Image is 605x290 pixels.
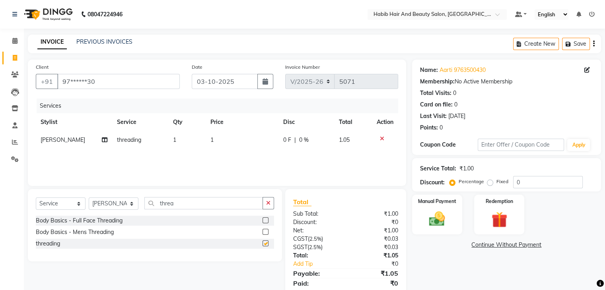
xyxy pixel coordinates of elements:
span: 0 % [299,136,309,144]
span: 2.5% [309,244,321,250]
div: Body Basics - Mens Threading [36,228,114,236]
th: Stylist [36,113,112,131]
th: Service [112,113,168,131]
span: CGST [293,235,308,242]
div: 0 [440,124,443,132]
label: Redemption [486,198,513,205]
div: Payable: [287,269,346,278]
div: ₹0 [346,218,404,226]
img: _cash.svg [424,210,450,228]
button: Apply [567,139,590,151]
input: Search or Scan [144,197,263,209]
div: Discount: [420,178,445,187]
a: Continue Without Payment [414,241,599,249]
img: _gift.svg [486,210,512,230]
a: Add Tip [287,260,355,268]
div: Name: [420,66,438,74]
div: ₹1.00 [346,210,404,218]
div: Body Basics - Full Face Threading [36,217,123,225]
a: PREVIOUS INVOICES [76,38,132,45]
div: Total Visits: [420,89,451,97]
img: logo [20,3,75,25]
div: Services [37,99,404,113]
span: 1 [173,136,176,143]
div: ₹1.00 [459,164,474,173]
div: Total: [287,251,346,260]
div: [DATE] [448,112,465,120]
div: ₹1.00 [346,226,404,235]
input: Enter Offer / Coupon Code [478,139,564,151]
div: Points: [420,124,438,132]
label: Date [192,64,202,71]
th: Price [206,113,278,131]
div: ₹0 [355,260,404,268]
span: [PERSON_NAME] [41,136,85,143]
div: 0 [454,101,457,109]
a: INVOICE [37,35,67,49]
div: ₹0.03 [346,243,404,251]
span: 0 F [283,136,291,144]
div: ₹1.05 [346,251,404,260]
span: SGST [293,244,307,251]
div: Last Visit: [420,112,447,120]
div: ( ) [287,243,346,251]
div: Discount: [287,218,346,226]
input: Search by Name/Mobile/Email/Code [57,74,180,89]
div: Paid: [287,278,346,288]
th: Action [372,113,398,131]
div: Coupon Code [420,141,478,149]
span: threading [117,136,141,143]
div: ₹1.05 [346,269,404,278]
a: Aarti 9763500430 [440,66,486,74]
div: 0 [453,89,456,97]
div: threading [36,240,60,248]
div: ( ) [287,235,346,243]
th: Disc [278,113,334,131]
span: 2.5% [309,236,321,242]
div: Sub Total: [287,210,346,218]
span: | [294,136,296,144]
label: Percentage [459,178,484,185]
label: Client [36,64,49,71]
label: Manual Payment [418,198,456,205]
th: Total [334,113,372,131]
div: Membership: [420,77,455,86]
label: Invoice Number [285,64,320,71]
div: Card on file: [420,101,453,109]
span: Total [293,198,311,206]
span: 1 [210,136,214,143]
div: No Active Membership [420,77,593,86]
div: Net: [287,226,346,235]
button: Create New [513,38,559,50]
button: Save [562,38,590,50]
th: Qty [168,113,206,131]
span: 1.05 [339,136,350,143]
button: +91 [36,74,58,89]
b: 08047224946 [88,3,123,25]
div: Service Total: [420,164,456,173]
label: Fixed [496,178,508,185]
div: ₹0.03 [346,235,404,243]
div: ₹0 [346,278,404,288]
